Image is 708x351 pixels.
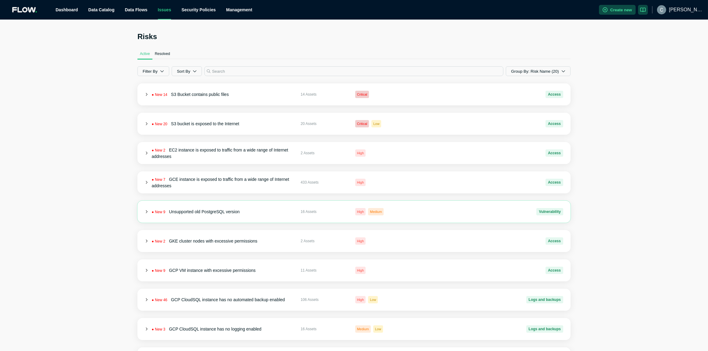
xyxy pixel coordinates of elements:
span: Resolved [155,51,170,56]
span: 7 [152,177,166,182]
span: 14 Assets [301,91,350,97]
button: Filter By [137,66,169,76]
div: Low [371,120,381,127]
a: Dashboard [56,7,78,12]
span: 2 [152,148,166,152]
span: S3 bucket is exposed to the Internet [171,121,239,126]
span: 2 Assets [301,238,350,244]
div: Critical [355,91,369,98]
span: 20 [152,122,167,126]
span: 16 Assets [301,326,350,332]
span: GCP CloudSQL instance has no automated backup enabled [171,297,285,302]
span: GCP VM instance with excessive permissions [169,268,256,273]
div: High [355,237,366,245]
span: ● New [152,210,162,214]
input: Search [204,66,503,76]
button: Resolved [152,49,173,59]
div: Critical [355,120,369,127]
span: Unsupported old PostgreSQL version [169,209,239,214]
div: ● New 9Unsupported old PostgreSQL version16 AssetsHighMediumVulnerability [137,201,571,223]
button: Active [137,49,152,59]
span: ● New [152,93,162,97]
span: 20 Assets [301,121,350,127]
div: Medium [368,208,384,215]
span: ● New [152,122,162,126]
span: 9 [152,269,166,273]
span: Logs and backups [526,296,563,303]
span: 46 [152,298,167,302]
span: Active [140,51,150,56]
div: ● New 7GCE instance is exposed to traffic from a wide range of Internet addresses433 AssetsHighAc... [137,171,571,193]
img: ALm5wu3j3TwsebvWfrVfQFzHNCpJkZ7gRcr-iINaS9Kv=s96-c [657,5,666,14]
div: ● New 14S3 Bucket contains public files14 AssetsCriticalAccess [137,83,571,105]
span: ● New [152,177,162,182]
span: GCE instance is exposed to traffic from a wide range of Internet addresses [152,177,289,188]
span: Access [546,179,563,186]
div: High [355,208,366,215]
span: 2 Assets [301,150,350,156]
span: 3 [152,327,166,331]
span: Access [546,267,563,274]
span: Vulnerability [536,208,563,215]
span: Access [546,149,563,157]
button: Create new [599,5,636,15]
span: ● New [152,239,162,243]
div: High [355,149,366,157]
div: ● New 46GCP CloudSQL instance has no automated backup enabled106 AssetsHighLowLogs and backups [137,289,571,311]
span: 11 Assets [301,267,350,273]
button: Group By: Risk Name (20) [506,66,571,76]
span: ● New [152,298,162,302]
div: Medium [355,325,371,333]
div: ● New 2GKE cluster nodes with excessive permissions2 AssetsHighAccess [137,230,571,252]
span: 14 [152,93,167,97]
span: Access [546,237,563,245]
span: Data Flows [125,7,148,12]
span: Logs and backups [526,325,563,333]
span: ● New [152,327,162,331]
span: 2 [152,239,166,243]
span: GKE cluster nodes with excessive permissions [169,239,257,243]
button: Sort By [172,66,202,76]
div: High [355,267,366,274]
a: Data Catalog [88,7,115,12]
div: ● New 20S3 bucket is exposed to the Internet20 AssetsCriticalLowAccess [137,113,571,135]
span: 16 Assets [301,209,350,215]
span: S3 Bucket contains public files [171,92,229,97]
span: Access [546,120,563,127]
div: ● New 3GCP CloudSQL instance has no logging enabled16 AssetsMediumLowLogs and backups [137,318,571,340]
span: GCP CloudSQL instance has no logging enabled [169,327,261,331]
div: High [355,179,366,186]
a: Security Policies [181,7,216,12]
div: Low [373,325,383,333]
span: 433 Assets [301,179,350,185]
span: 9 [152,210,166,214]
span: EC2 instance is exposed to traffic from a wide range of Internet addresses [152,148,288,159]
div: High [355,296,366,303]
div: Low [368,296,378,303]
span: ● New [152,269,162,273]
span: 106 Assets [301,297,350,303]
span: Access [546,91,563,98]
h2: Risks [137,32,571,42]
div: ● New 9GCP VM instance with excessive permissions11 AssetsHighAccess [137,259,571,281]
span: ● New [152,148,162,152]
div: ● New 2EC2 instance is exposed to traffic from a wide range of Internet addresses2 AssetsHighAccess [137,142,571,164]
